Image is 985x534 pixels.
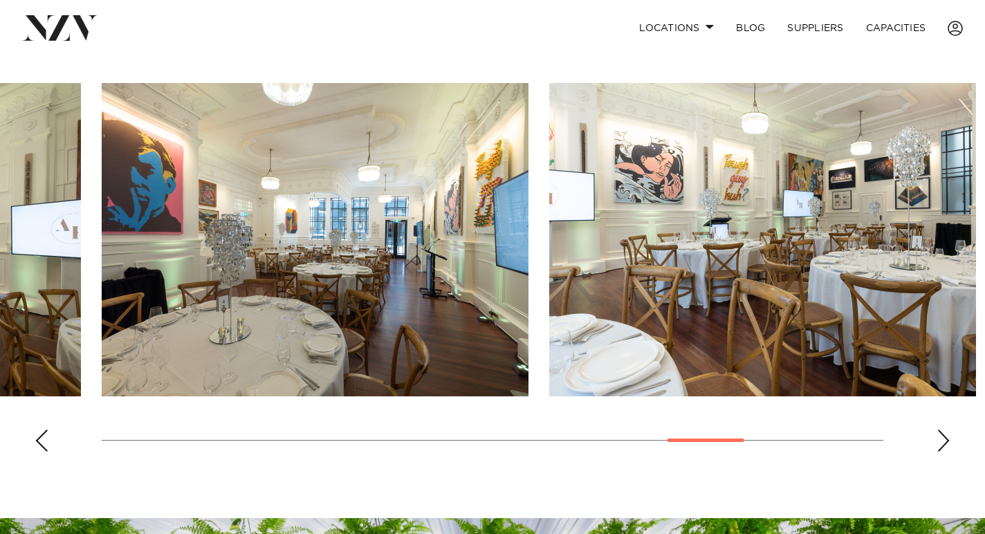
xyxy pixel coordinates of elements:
a: Capacities [855,13,937,43]
a: SUPPLIERS [776,13,854,43]
swiper-slide: 14 / 18 [102,83,528,396]
img: nzv-logo.png [22,15,98,40]
swiper-slide: 15 / 18 [549,83,976,396]
a: Locations [628,13,725,43]
a: BLOG [725,13,776,43]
